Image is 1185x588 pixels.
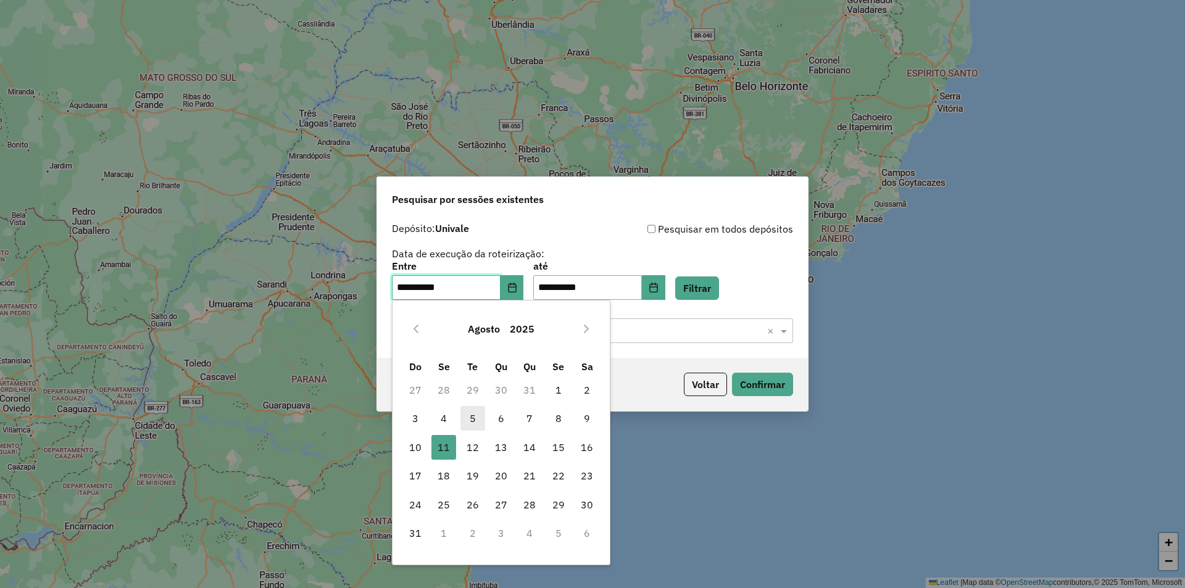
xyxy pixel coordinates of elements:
[515,376,544,404] td: 31
[467,360,478,373] span: Te
[517,492,542,517] span: 28
[406,319,426,339] button: Previous Month
[487,404,515,433] td: 6
[487,490,515,518] td: 27
[523,360,536,373] span: Qu
[458,376,486,404] td: 29
[767,323,778,338] span: Clear all
[515,433,544,462] td: 14
[487,462,515,490] td: 20
[458,433,486,462] td: 12
[573,376,601,404] td: 2
[489,435,513,460] span: 13
[458,519,486,547] td: 2
[401,490,430,518] td: 24
[576,319,596,339] button: Next Month
[401,433,430,462] td: 10
[544,433,573,462] td: 15
[546,406,571,431] span: 8
[517,463,542,488] span: 21
[458,404,486,433] td: 5
[458,462,486,490] td: 19
[684,373,727,396] button: Voltar
[544,376,573,404] td: 1
[544,462,573,490] td: 22
[573,519,601,547] td: 6
[401,404,430,433] td: 3
[460,463,485,488] span: 19
[515,404,544,433] td: 7
[501,275,524,300] button: Choose Date
[430,404,458,433] td: 4
[517,435,542,460] span: 14
[460,492,485,517] span: 26
[515,519,544,547] td: 4
[401,376,430,404] td: 27
[732,373,793,396] button: Confirmar
[487,376,515,404] td: 30
[546,463,571,488] span: 22
[487,433,515,462] td: 13
[573,462,601,490] td: 23
[438,360,450,373] span: Se
[544,490,573,518] td: 29
[546,492,571,517] span: 29
[431,435,456,460] span: 11
[575,463,599,488] span: 23
[544,519,573,547] td: 5
[401,462,430,490] td: 17
[403,435,428,460] span: 10
[487,519,515,547] td: 3
[489,492,513,517] span: 27
[575,435,599,460] span: 16
[546,435,571,460] span: 15
[431,463,456,488] span: 18
[458,490,486,518] td: 26
[392,246,544,261] label: Data de execução da roteirização:
[505,314,539,344] button: Choose Year
[489,463,513,488] span: 20
[592,222,793,236] div: Pesquisar em todos depósitos
[392,259,523,273] label: Entre
[581,360,593,373] span: Sa
[575,406,599,431] span: 9
[463,314,505,344] button: Choose Month
[533,259,665,273] label: até
[517,406,542,431] span: 7
[392,221,469,236] label: Depósito:
[403,521,428,545] span: 31
[431,492,456,517] span: 25
[489,406,513,431] span: 6
[573,433,601,462] td: 16
[435,222,469,234] strong: Univale
[409,360,422,373] span: Do
[392,300,610,565] div: Choose Date
[573,404,601,433] td: 9
[515,490,544,518] td: 28
[544,404,573,433] td: 8
[403,492,428,517] span: 24
[430,376,458,404] td: 28
[430,433,458,462] td: 11
[401,519,430,547] td: 31
[642,275,665,300] button: Choose Date
[460,435,485,460] span: 12
[675,276,719,300] button: Filtrar
[430,519,458,547] td: 1
[403,406,428,431] span: 3
[430,490,458,518] td: 25
[552,360,564,373] span: Se
[403,463,428,488] span: 17
[392,192,544,207] span: Pesquisar por sessões existentes
[575,378,599,402] span: 2
[575,492,599,517] span: 30
[495,360,507,373] span: Qu
[546,378,571,402] span: 1
[515,462,544,490] td: 21
[573,490,601,518] td: 30
[431,406,456,431] span: 4
[460,406,485,431] span: 5
[430,462,458,490] td: 18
